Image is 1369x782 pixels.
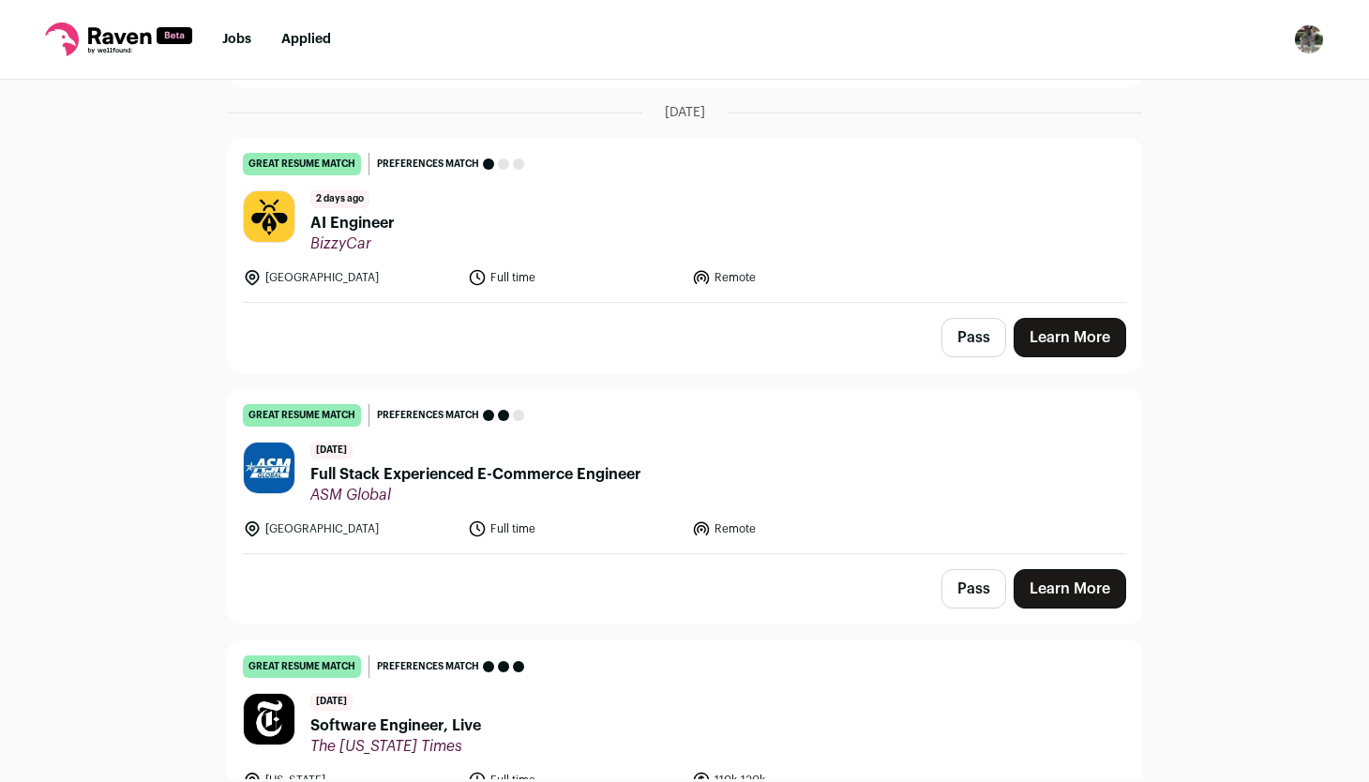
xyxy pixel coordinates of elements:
a: Learn More [1014,318,1126,357]
span: Software Engineer, Live [310,714,481,737]
span: 2 days ago [310,190,369,208]
span: Preferences match [377,155,479,173]
img: cf0ca70e765408b0fcc6ccab44f45cc95562d2ef42c2d50cfe2bf2bb3bae89cb.jpg [244,443,294,493]
img: 94ec350874701f31d3612146702eed830a14662fd6504959bf45c8df558ef92b.jpg [244,191,294,242]
li: [GEOGRAPHIC_DATA] [243,268,457,287]
a: Learn More [1014,569,1126,609]
span: Preferences match [377,657,479,676]
span: AI Engineer [310,212,395,234]
button: Pass [941,318,1006,357]
li: Remote [692,519,906,538]
a: great resume match Preferences match 2 days ago AI Engineer BizzyCar [GEOGRAPHIC_DATA] Full time ... [228,138,1141,302]
li: Remote [692,268,906,287]
span: [DATE] [665,103,705,122]
div: great resume match [243,655,361,678]
img: 2c504f69011341e2362469373bd5a63639ddab3c76a554f7b1caa047b1260959.jpg [244,694,294,744]
div: great resume match [243,404,361,427]
button: Pass [941,569,1006,609]
div: great resume match [243,153,361,175]
li: Full time [468,519,682,538]
img: 10564267-medium_jpg [1294,24,1324,54]
span: Preferences match [377,406,479,425]
span: Full Stack Experienced E-Commerce Engineer [310,463,641,486]
span: ASM Global [310,486,641,504]
a: great resume match Preferences match [DATE] Full Stack Experienced E-Commerce Engineer ASM Global... [228,389,1141,553]
span: [DATE] [310,693,353,711]
span: [DATE] [310,442,353,459]
a: Jobs [222,33,251,46]
span: The [US_STATE] Times [310,737,481,756]
a: Applied [281,33,331,46]
li: Full time [468,268,682,287]
li: [GEOGRAPHIC_DATA] [243,519,457,538]
span: BizzyCar [310,234,395,253]
button: Open dropdown [1294,24,1324,54]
